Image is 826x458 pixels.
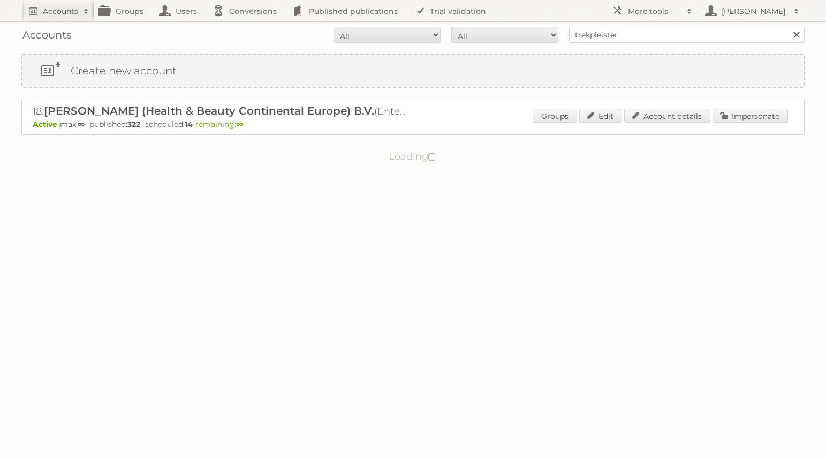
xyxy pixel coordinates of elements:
a: Account details [624,109,710,123]
a: Edit [579,109,622,123]
h2: [PERSON_NAME] [719,6,789,17]
strong: 322 [127,119,140,129]
span: Active [33,119,60,129]
a: Create new account [22,55,804,87]
h2: Accounts [43,6,78,17]
span: [PERSON_NAME] (Health & Beauty Continental Europe) B.V. [44,104,374,117]
strong: ∞ [236,119,243,129]
span: remaining: [195,119,243,129]
h2: 18: (Enterprise ∞) [33,104,407,118]
p: Loading [355,146,471,167]
strong: ∞ [78,119,85,129]
strong: 14 [185,119,193,129]
a: Impersonate [713,109,788,123]
a: Groups [533,109,577,123]
p: max: - published: - scheduled: - [33,119,793,129]
h2: More tools [628,6,681,17]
